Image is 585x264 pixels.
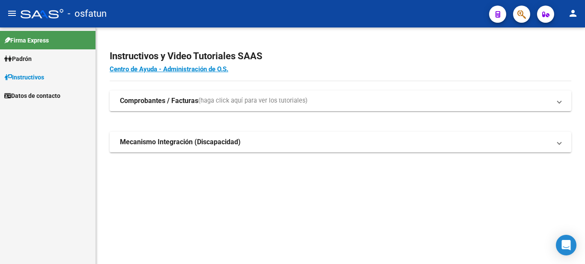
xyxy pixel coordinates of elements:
[120,137,241,147] strong: Mecanismo Integración (Discapacidad)
[110,91,571,111] mat-expansion-panel-header: Comprobantes / Facturas(haga click aquí para ver los tutoriales)
[4,91,60,100] span: Datos de contacto
[120,96,198,106] strong: Comprobantes / Facturas
[110,132,571,152] mat-expansion-panel-header: Mecanismo Integración (Discapacidad)
[556,235,576,255] div: Open Intercom Messenger
[568,8,578,18] mat-icon: person
[4,73,44,82] span: Instructivos
[110,48,571,64] h2: Instructivos y Video Tutoriales SAAS
[110,65,228,73] a: Centro de Ayuda - Administración de O.S.
[7,8,17,18] mat-icon: menu
[4,54,32,64] span: Padrón
[198,96,307,106] span: (haga click aquí para ver los tutoriales)
[68,4,107,23] span: - osfatun
[4,36,49,45] span: Firma Express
